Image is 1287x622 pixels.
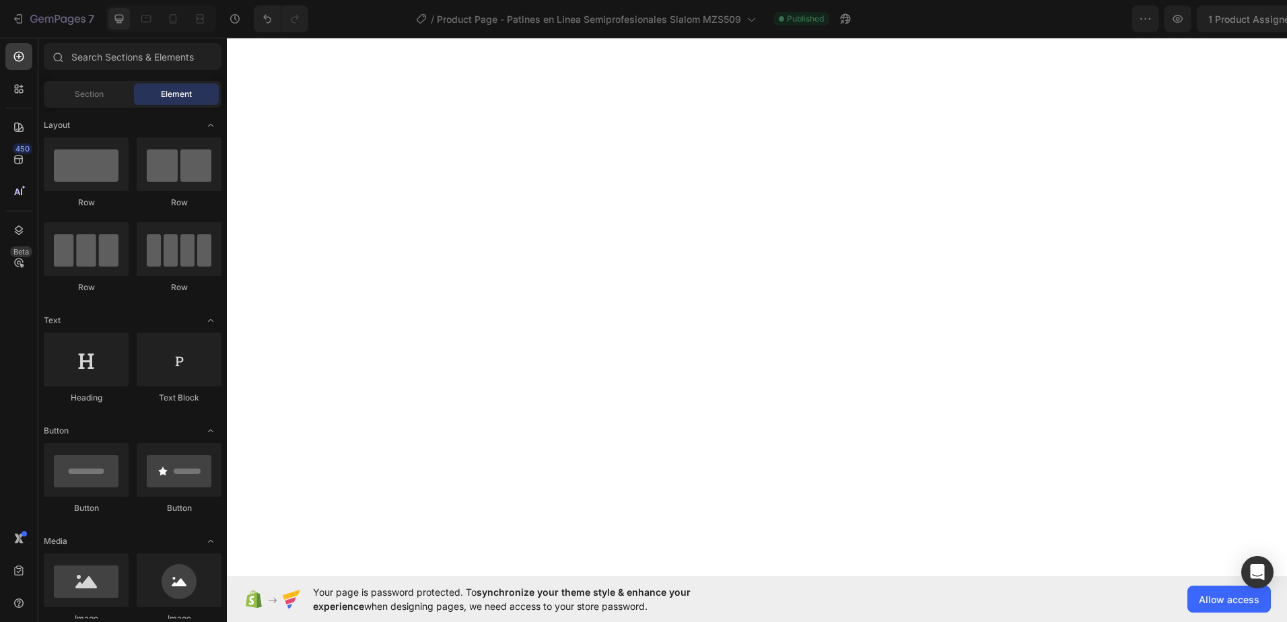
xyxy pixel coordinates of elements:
div: 450 [13,143,32,154]
div: Text Block [137,392,221,404]
button: Publish [1197,5,1254,32]
div: Undo/Redo [254,5,308,32]
button: 1 product assigned [1013,5,1142,32]
button: Allow access [1187,586,1271,613]
button: 7 [5,5,100,32]
p: 7 [88,11,94,27]
span: / [431,12,434,26]
div: Publish [1209,12,1243,26]
span: Text [44,314,61,326]
div: Beta [10,246,32,257]
span: Published [787,13,824,25]
div: Heading [44,392,129,404]
iframe: Design area [227,38,1287,576]
span: synchronize your theme style & enhance your experience [313,586,691,612]
span: Layout [44,119,70,131]
span: Media [44,535,67,547]
div: Row [137,281,221,293]
span: Toggle open [200,530,221,552]
span: Toggle open [200,310,221,331]
span: Section [75,88,104,100]
div: Open Intercom Messenger [1241,556,1274,588]
span: Allow access [1199,592,1259,607]
span: Product Page - Patines en Linea Semiprofesionales Slalom MZS509 [437,12,741,26]
span: Toggle open [200,114,221,136]
input: Search Sections & Elements [44,43,221,70]
div: Row [137,197,221,209]
span: Button [44,425,69,437]
div: Row [44,197,129,209]
span: 1 product assigned [1024,12,1112,26]
div: Row [44,281,129,293]
span: Your page is password protected. To when designing pages, we need access to your store password. [313,585,743,613]
div: Button [44,502,129,514]
button: Save [1148,5,1192,32]
span: Toggle open [200,420,221,442]
span: Save [1159,13,1181,25]
div: Button [137,502,221,514]
span: Element [161,88,192,100]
